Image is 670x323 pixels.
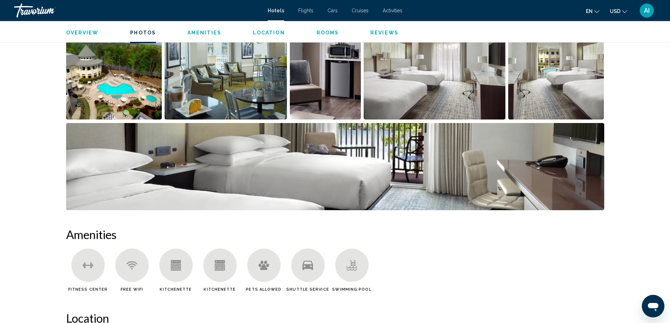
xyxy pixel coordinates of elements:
a: Cruises [352,8,369,13]
button: Open full-screen image slider [364,32,505,120]
span: Kitchenette [204,287,236,292]
button: Open full-screen image slider [165,32,287,120]
button: Change currency [610,6,627,16]
span: Free WiFi [121,287,143,292]
button: Rooms [317,30,339,36]
button: Change language [586,6,599,16]
a: Flights [298,8,313,13]
button: User Menu [638,3,656,18]
button: Open full-screen image slider [508,32,604,120]
button: Photos [130,30,156,36]
a: Activities [383,8,402,13]
span: Pets Allowed [246,287,281,292]
iframe: Button to launch messaging window [642,295,664,317]
span: Fitness Center [68,287,108,292]
button: Overview [66,30,99,36]
button: Open full-screen image slider [290,32,361,120]
span: Kitchenette [160,287,192,292]
button: Amenities [187,30,221,36]
span: en [586,8,593,14]
button: Location [253,30,285,36]
span: AI [644,7,650,14]
h2: Amenities [66,227,604,241]
span: Swimming Pool [332,287,371,292]
span: USD [610,8,620,14]
a: Hotels [268,8,284,13]
span: Shuttle Service [286,287,329,292]
a: Travorium [14,4,261,18]
button: Open full-screen image slider [66,32,162,120]
button: Reviews [370,30,398,36]
a: Cars [327,8,338,13]
button: Open full-screen image slider [66,123,604,211]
